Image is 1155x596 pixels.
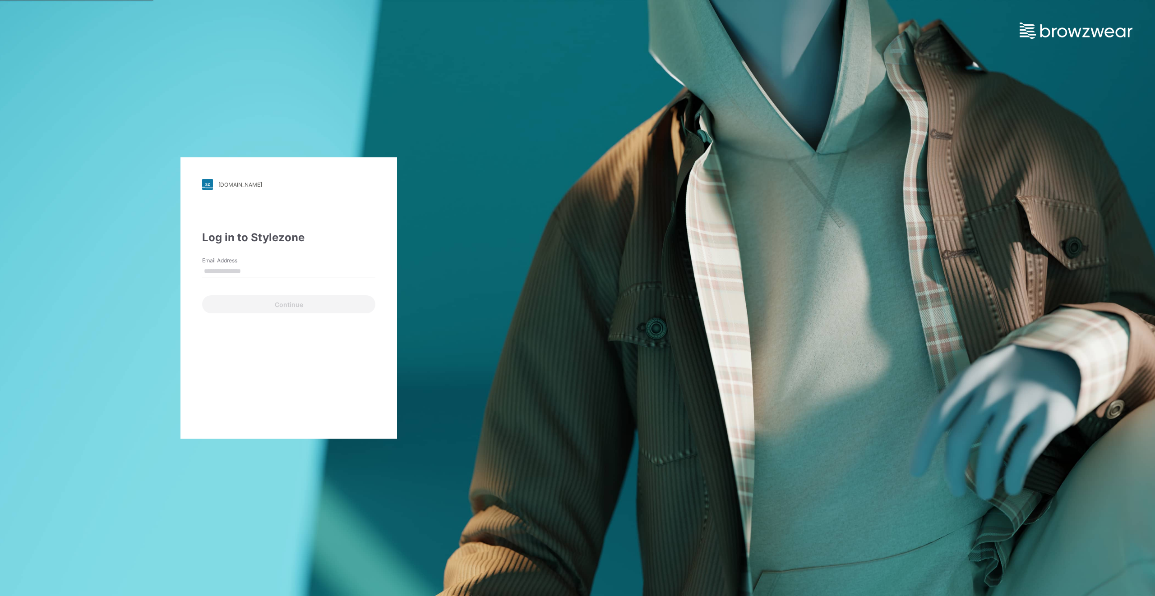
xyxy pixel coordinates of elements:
[202,257,265,265] label: Email Address
[1020,23,1132,39] img: browzwear-logo.e42bd6dac1945053ebaf764b6aa21510.svg
[202,179,375,190] a: [DOMAIN_NAME]
[202,229,375,246] div: Log in to Stylezone
[202,179,213,190] img: stylezone-logo.562084cfcfab977791bfbf7441f1a819.svg
[218,181,262,188] div: [DOMAIN_NAME]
